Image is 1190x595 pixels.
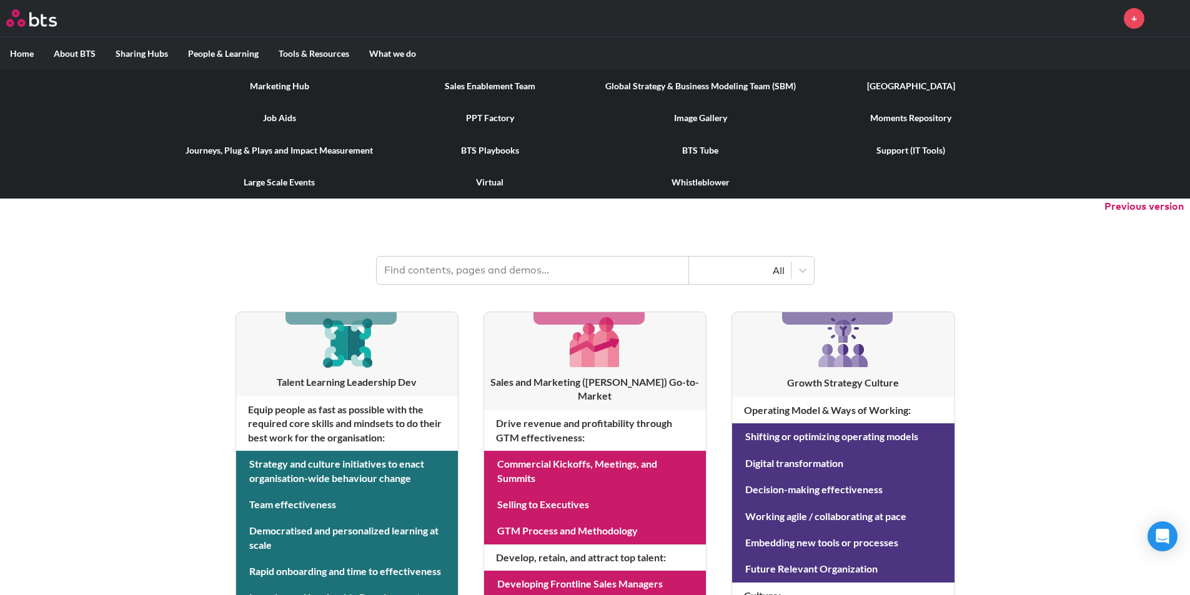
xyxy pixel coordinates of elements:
[1104,200,1184,214] button: Previous version
[317,312,377,371] img: [object Object]
[484,544,706,571] h4: Develop, retain, and attract top talent :
[1148,521,1178,551] div: Open Intercom Messenger
[236,396,458,451] h4: Equip people as fast as possible with the required core skills and mindsets to do their best work...
[106,37,178,70] label: Sharing Hubs
[44,37,106,70] label: About BTS
[377,257,689,284] input: Find contents, pages and demos...
[695,263,785,277] div: All
[1154,3,1184,33] a: Profile
[6,9,57,27] img: BTS Logo
[732,376,954,390] h3: Growth Strategy Culture
[359,37,426,70] label: What we do
[178,37,269,70] label: People & Learning
[6,9,80,27] a: Go home
[269,37,359,70] label: Tools & Resources
[484,410,706,451] h4: Drive revenue and profitability through GTM effectiveness :
[484,375,706,403] h3: Sales and Marketing ([PERSON_NAME]) Go-to-Market
[1154,3,1184,33] img: Faridah Akram
[732,397,954,423] h4: Operating Model & Ways of Working :
[236,375,458,389] h3: Talent Learning Leadership Dev
[565,312,625,371] img: [object Object]
[1124,8,1144,29] a: +
[813,312,873,372] img: [object Object]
